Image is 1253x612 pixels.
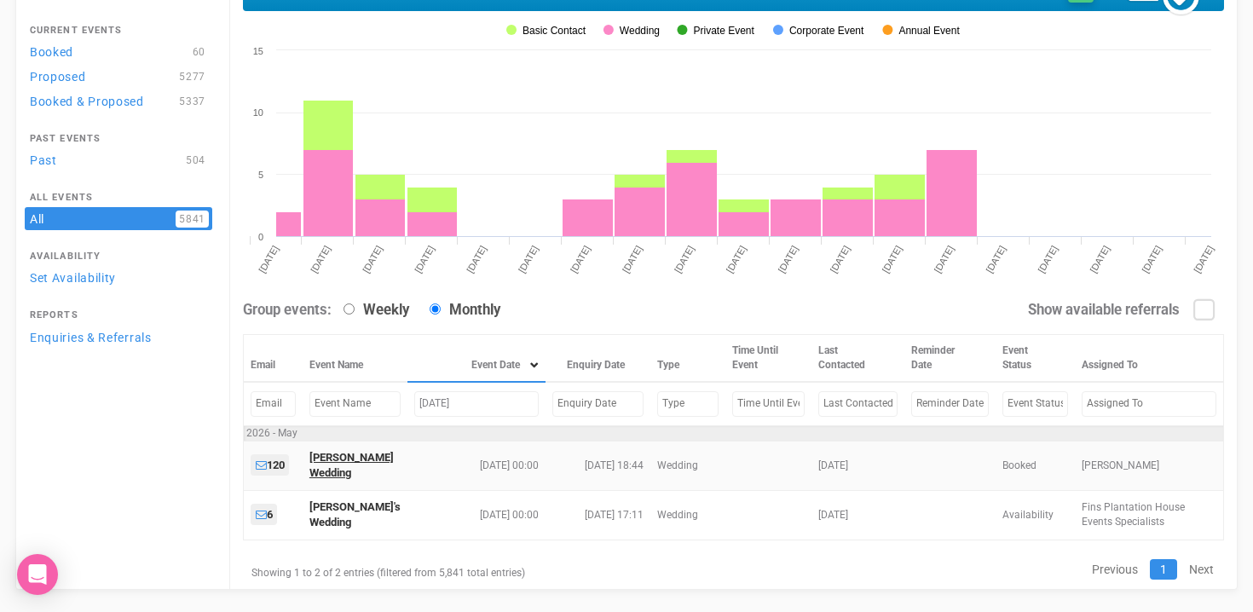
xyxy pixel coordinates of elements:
tspan: 15 [253,46,263,56]
td: Wedding [650,441,725,490]
th: Event Date [407,335,546,383]
a: Set Availability [25,266,212,289]
a: Previous [1082,559,1148,580]
td: [PERSON_NAME] [1075,441,1223,490]
input: Filter by Event Name [309,391,401,416]
tspan: Basic Contact [523,25,586,37]
a: [PERSON_NAME] Wedding [309,451,394,480]
td: [DATE] 18:44 [546,441,650,490]
label: Monthly [421,300,500,320]
label: Weekly [335,300,409,320]
span: 60 [189,43,209,61]
a: Past504 [25,148,212,171]
tspan: [DATE] [1036,244,1060,274]
h4: Availability [30,251,207,262]
tspan: 0 [258,232,263,242]
strong: Group events: [243,301,332,318]
tspan: Corporate Event [789,25,864,37]
tspan: [DATE] [1192,244,1215,274]
td: [DATE] [811,441,904,490]
input: Weekly [344,303,355,315]
tspan: [DATE] [777,244,800,274]
th: Enquiry Date [546,335,650,383]
tspan: 5 [258,170,263,180]
td: [DATE] [811,490,904,540]
tspan: [DATE] [257,244,280,274]
a: 120 [251,454,289,476]
a: 1 [1150,559,1177,580]
span: 5337 [176,93,209,110]
h4: Reports [30,310,207,320]
a: [PERSON_NAME]'s Wedding [309,500,401,529]
tspan: [DATE] [1140,244,1163,274]
input: Filter by Time Until Event [732,391,805,416]
th: Type [650,335,725,383]
th: Event Status [996,335,1075,383]
input: Filter by Event Status [1002,391,1068,416]
tspan: [DATE] [517,244,540,274]
th: Email [244,335,303,383]
input: Filter by Email [251,391,296,416]
a: Next [1179,559,1224,580]
input: Filter by Type [657,391,719,416]
span: 5277 [176,68,209,85]
h4: Past Events [30,134,207,144]
a: Booked60 [25,40,212,63]
tspan: [DATE] [361,244,384,274]
td: [DATE] 17:11 [546,490,650,540]
span: 5841 [176,211,209,228]
h4: All Events [30,193,207,203]
div: Showing 1 to 2 of 2 entries (filtered from 5,841 total entries) [243,557,553,589]
a: Proposed5277 [25,65,212,88]
a: Enquiries & Referrals [25,326,212,349]
a: Booked & Proposed5337 [25,89,212,113]
th: Last Contacted [811,335,904,383]
strong: Show available referrals [1028,301,1180,318]
td: [DATE] 00:00 [407,441,546,490]
tspan: [DATE] [673,244,696,274]
tspan: [DATE] [309,244,332,274]
a: All5841 [25,207,212,230]
th: Time Until Event [725,335,812,383]
tspan: [DATE] [413,244,436,274]
span: 504 [182,152,209,169]
td: Booked [996,441,1075,490]
td: Availability [996,490,1075,540]
th: Reminder Date [904,335,996,383]
tspan: [DATE] [881,244,904,274]
input: Filter by Enquiry Date [552,391,644,416]
th: Assigned To [1075,335,1223,383]
th: Event Name [303,335,407,383]
td: 2026 - May [244,425,1224,441]
tspan: [DATE] [932,244,956,274]
input: Filter by Event Date [414,391,539,416]
tspan: [DATE] [621,244,644,274]
div: Open Intercom Messenger [17,554,58,595]
tspan: Wedding [620,25,660,37]
tspan: [DATE] [569,244,592,274]
tspan: Private Event [693,25,754,37]
input: Filter by Last Contacted [818,391,898,416]
input: Filter by Reminder Date [911,391,989,416]
h4: Current Events [30,26,207,36]
tspan: [DATE] [984,244,1008,274]
input: Filter by Assigned To [1082,391,1216,416]
td: Fins Plantation House Events Specialists [1075,490,1223,540]
td: Wedding [650,490,725,540]
tspan: [DATE] [465,244,488,274]
input: Monthly [430,303,441,315]
tspan: Annual Event [898,25,960,37]
tspan: [DATE] [1088,244,1112,274]
tspan: [DATE] [725,244,748,274]
tspan: 10 [253,107,263,118]
td: [DATE] 00:00 [407,490,546,540]
tspan: [DATE] [829,244,852,274]
a: 6 [251,504,277,525]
